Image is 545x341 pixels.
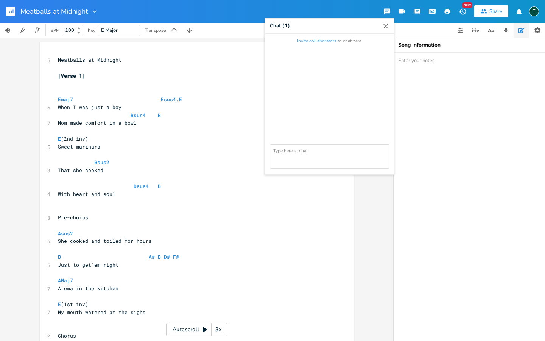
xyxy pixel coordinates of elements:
[58,301,61,308] span: E
[270,22,290,30] div: Chat
[282,23,290,28] div: ( 1 )
[145,28,166,33] div: Transpose
[58,72,85,79] span: [Verse 1]
[58,214,88,221] span: Pre-chorus
[58,167,103,174] span: That she cooked
[94,159,109,166] span: Bsus2
[474,5,508,17] button: Share
[455,5,470,18] button: New
[529,3,539,20] button: T
[58,309,146,316] span: My mouth watered at the sight
[489,8,502,15] div: Share
[58,285,118,292] span: Aroma in the kitchen
[529,6,539,16] div: The Crooner's notebook
[58,332,76,339] span: Chorus
[58,238,152,244] span: She cooked and toiled for hours
[58,143,100,150] span: Sweet marinara
[58,135,61,142] span: E
[164,253,170,260] span: D#
[158,183,161,189] span: B
[158,112,161,119] span: B
[20,8,88,15] span: Meatballs at Midnight
[58,96,73,103] span: Emaj7
[58,230,73,237] span: Asus2
[166,323,227,336] div: Autoscroll
[58,277,73,284] span: AMaj7
[179,96,182,103] span: E
[338,38,363,44] span: to chat here.
[51,28,59,33] div: BPM
[58,253,61,260] span: B
[58,135,88,142] span: (2nd inv)
[158,253,161,260] span: B
[212,323,225,336] div: 3x
[161,96,176,103] span: Esus4
[58,56,121,63] span: Meatballs at Midnight
[58,104,121,111] span: When I was just a boy
[101,27,118,34] span: E Major
[131,112,146,119] span: Bsus4
[58,119,137,126] span: Mom made comfort in a bowl
[173,253,179,260] span: F#
[134,183,149,189] span: Bsus4
[398,42,540,48] div: Song Information
[297,38,336,45] button: Invite collaborators
[58,191,115,197] span: With heart and soul
[58,301,88,308] span: (1st inv)
[88,28,95,33] div: Key
[149,253,155,260] span: A#
[58,96,182,103] span: .
[58,261,118,268] span: Just to get’em right
[462,2,472,8] div: New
